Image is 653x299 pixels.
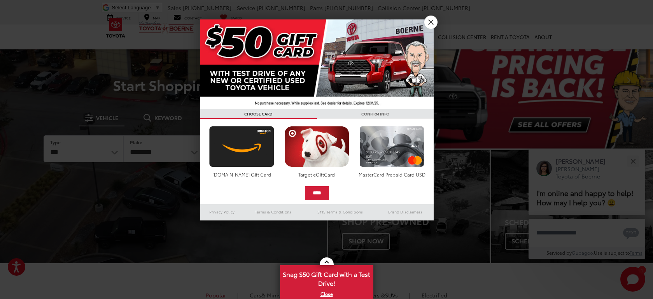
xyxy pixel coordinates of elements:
[317,109,434,119] h3: CONFIRM INFO
[207,171,276,178] div: [DOMAIN_NAME] Gift Card
[200,109,317,119] h3: CHOOSE CARD
[200,207,244,217] a: Privacy Policy
[357,171,426,178] div: MasterCard Prepaid Card USD
[207,126,276,167] img: amazoncard.png
[357,126,426,167] img: mastercard.png
[377,207,434,217] a: Brand Disclaimers
[282,171,351,178] div: Target eGiftCard
[282,126,351,167] img: targetcard.png
[281,266,373,290] span: Snag $50 Gift Card with a Test Drive!
[200,19,434,109] img: 42635_top_851395.jpg
[243,207,303,217] a: Terms & Conditions
[303,207,377,217] a: SMS Terms & Conditions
